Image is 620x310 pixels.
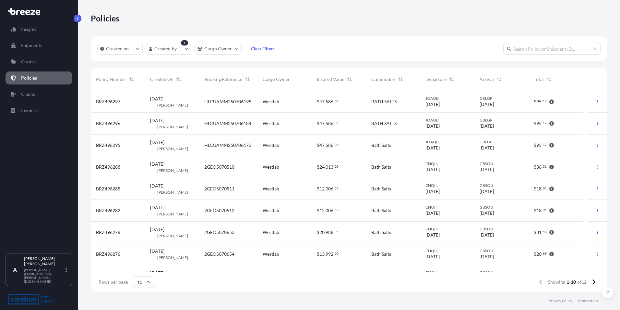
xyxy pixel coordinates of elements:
span: 50 [335,187,339,189]
span: . [334,165,334,168]
span: $ [534,99,536,104]
span: Departure [425,76,447,83]
span: 2GEO5070653 [204,229,234,236]
p: Shipments [21,42,42,49]
span: [DATE] [425,123,440,129]
span: $ [534,165,536,169]
a: Shipments [6,39,72,52]
span: 2GEO5070510 [204,164,234,170]
span: BRZ496276 [96,251,120,257]
span: 00 [335,122,339,124]
span: A [13,266,17,273]
p: [PERSON_NAME] [PERSON_NAME] [24,256,64,266]
span: GBSOU [480,248,523,253]
span: CNQIN [425,248,469,253]
span: $ [534,121,536,126]
span: $ [534,252,536,256]
span: [PERSON_NAME] [157,103,188,108]
p: Policies [21,75,37,81]
span: . [542,252,542,255]
span: [DATE] [480,188,494,195]
span: Westlab [263,142,279,149]
span: AN [151,211,154,217]
span: CNQIN [425,270,469,275]
span: 988 [326,230,333,235]
span: [PERSON_NAME] [157,255,188,260]
span: AN [151,102,154,109]
span: [DATE] [480,232,494,238]
span: 006 [326,187,333,191]
a: Claims [6,88,72,101]
span: GBSOU [480,183,523,188]
span: 20 [536,252,542,256]
span: 013 [326,165,333,169]
a: Invoices [6,104,72,117]
span: BRZ496282 [96,207,120,214]
span: 00 [335,165,339,168]
span: Bath Salts [371,229,391,236]
button: Sort [545,75,553,83]
span: BATH SALTS [371,120,397,127]
span: Bath Salts [371,207,391,214]
button: Sort [128,75,136,83]
span: [DATE] [480,253,494,260]
span: $ [317,208,319,213]
span: Insured Value [317,76,344,83]
span: 00 [335,252,339,255]
span: [DATE] [480,210,494,216]
p: Created by [154,45,177,52]
button: Sort [495,75,503,83]
span: GBSOU [480,161,523,166]
span: 2GEO5070511 [204,186,234,192]
span: AN [151,167,154,174]
span: $ [534,230,536,235]
span: $ [534,143,536,148]
span: . [334,231,334,233]
span: Cargo Owner [263,76,290,83]
span: $ [534,187,536,191]
span: [DATE] [425,166,440,173]
span: JOAQB [425,118,469,123]
span: BATH SALTS [371,98,397,105]
span: , [325,230,326,235]
span: 00 [335,144,339,146]
span: Bath Salts [371,186,391,192]
span: GBLGP [480,118,523,123]
span: . [542,209,542,211]
span: $ [534,208,536,213]
span: , [325,121,326,126]
span: BRZ496288 [96,164,120,170]
span: . [334,252,334,255]
span: of 12 [577,279,587,285]
span: 12 [319,187,325,191]
span: AN [151,124,154,130]
span: [DATE] [150,161,164,167]
span: BRZ496285 [96,186,120,192]
span: , [325,143,326,148]
span: BRZ496296 [96,120,120,127]
span: AN [151,189,154,196]
span: CNQIN [425,226,469,232]
span: 47 [319,143,325,148]
input: Search Policy or Shipment ID... [503,43,601,55]
span: 95 [536,121,542,126]
button: Clear Filters [245,44,281,54]
span: JOAQB [425,139,469,145]
span: 24 [319,165,325,169]
span: Created On [150,76,173,83]
span: JOAQB [425,96,469,101]
span: 12 [319,208,325,213]
p: [PERSON_NAME][EMAIL_ADDRESS][PERSON_NAME][DOMAIN_NAME] [24,268,64,283]
span: 586 [326,121,333,126]
span: [DATE] [150,248,164,254]
span: . [542,165,542,168]
span: 95 [536,99,542,104]
span: Westlab [263,229,279,236]
span: 17 [543,122,547,124]
span: Booking Reference [204,76,242,83]
span: 02 [543,165,547,168]
p: Terms of Use [578,298,599,304]
span: 48 [543,231,547,233]
span: Total [534,76,544,83]
span: [DATE] [480,101,494,108]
